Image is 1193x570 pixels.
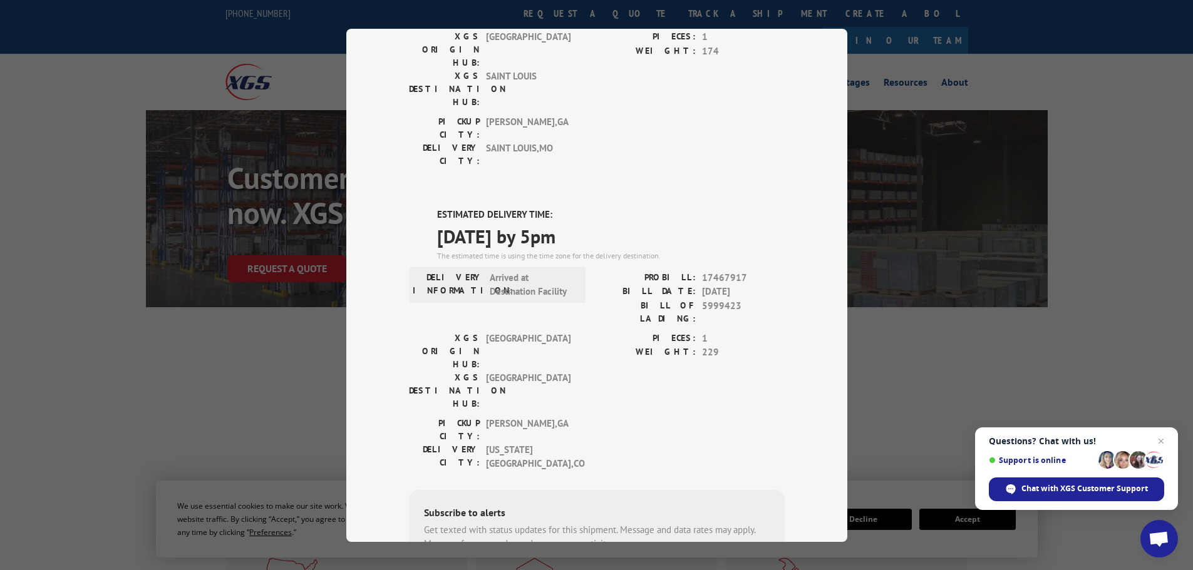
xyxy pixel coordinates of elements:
label: PICKUP CITY: [409,115,480,141]
label: WEIGHT: [597,345,696,360]
span: 174 [702,44,785,58]
label: DELIVERY INFORMATION: [413,270,483,298]
span: [GEOGRAPHIC_DATA] [486,30,571,69]
span: 5999423 [702,298,785,325]
div: Get texted with status updates for this shipment. Message and data rates may apply. Message frequ... [424,522,770,551]
span: [GEOGRAPHIC_DATA] [486,331,571,370]
label: PIECES: [597,331,696,345]
span: 17467917 [702,270,785,285]
label: PROBILL: [597,270,696,285]
span: 229 [702,345,785,360]
span: Chat with XGS Customer Support [989,477,1164,501]
span: [GEOGRAPHIC_DATA] [486,370,571,410]
div: The estimated time is using the time zone for the delivery destination. [437,250,785,261]
label: PIECES: [597,30,696,44]
label: DELIVERY CITY: [409,442,480,471]
div: Subscribe to alerts [424,504,770,522]
span: Questions? Chat with us! [989,436,1164,446]
span: [PERSON_NAME] , GA [486,416,571,442]
label: BILL DATE: [597,285,696,299]
label: XGS ORIGIN HUB: [409,331,480,370]
span: [US_STATE][GEOGRAPHIC_DATA] , CO [486,442,571,471]
span: [DATE] [702,285,785,299]
label: ESTIMATED DELIVERY TIME: [437,208,785,222]
span: 1 [702,331,785,345]
a: Open chat [1140,520,1178,557]
label: XGS DESTINATION HUB: [409,370,480,410]
span: Support is online [989,455,1094,465]
span: SAINT LOUIS , MO [486,141,571,168]
label: WEIGHT: [597,44,696,58]
span: [PERSON_NAME] , GA [486,115,571,141]
span: Chat with XGS Customer Support [1021,483,1148,494]
span: [DATE] by 5pm [437,221,785,250]
label: BILL OF LADING: [597,298,696,325]
label: PICKUP CITY: [409,416,480,442]
label: XGS DESTINATION HUB: [409,69,480,109]
label: DELIVERY CITY: [409,141,480,168]
label: XGS ORIGIN HUB: [409,30,480,69]
span: 1 [702,30,785,44]
span: Arrived at Destination Facility [490,270,574,298]
span: SAINT LOUIS [486,69,571,109]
